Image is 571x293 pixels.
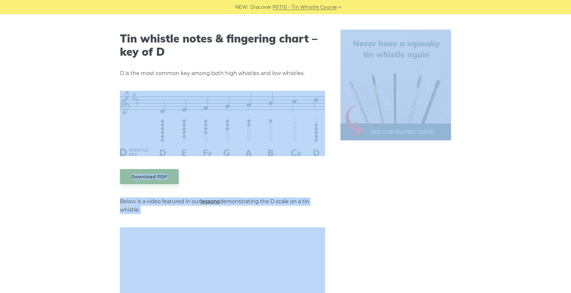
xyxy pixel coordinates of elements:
a: lessons [200,198,220,204]
span: Discover [250,4,272,11]
h2: Tin whistle notes & fingering chart – key of D [120,32,325,59]
p: D is the most common key among both high whistles and low whistles. [120,69,325,78]
a: Download PDF [120,169,179,184]
img: tin whistle buying guide [340,30,451,140]
a: PST10 - Tin Whistle Course [273,4,337,11]
span: NEW: [235,4,249,11]
img: D Whistle Fingering Chart And Notes [120,91,325,156]
p: Below is a video featured in our demonstrating the D scale on a tin whistle. [120,197,325,214]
